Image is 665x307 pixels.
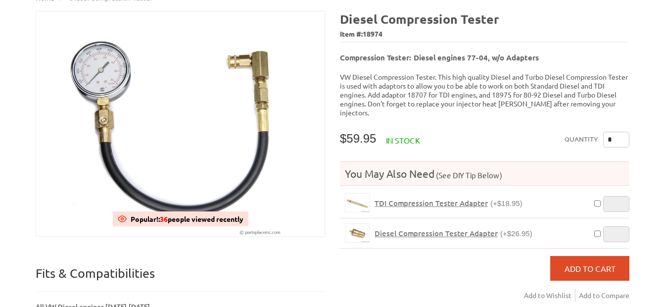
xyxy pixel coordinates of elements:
[36,265,325,292] p: Fits & Compatibilities
[340,52,539,62] b: Compression Tester: Diesel engines 77-04, w/o Adapters
[340,167,629,180] h4: You May Also Need
[36,11,325,236] img: Diesel Compression Tester
[345,193,370,212] a: TDI Compression Tester Adapter
[565,263,616,273] span: Add to Cart
[524,289,575,302] a: Add to Wishlist
[340,72,629,117] p: VW Diesel Compression Tester. This high quality Diesel and Turbo Diesel Compression Tester is use...
[500,229,532,238] span: (+$26.95)
[490,199,522,207] span: (+$18.95)
[375,198,488,208] span: TDI Compression Tester Adapter
[565,132,598,148] label: Quantity
[375,229,532,238] a: Diesel Compression Tester Adapter(+$26.95)
[345,194,369,212] img: TDI Compression Tester Adapter
[363,29,382,38] span: 18974
[434,170,502,180] span: (See DIY Tip Below)
[375,199,522,208] a: TDI Compression Tester Adapter(+$18.95)
[386,135,420,145] span: In stock
[550,256,629,281] button: Add to Cart
[340,11,499,27] b: Diesel Compression Tester
[345,223,370,243] a: Diesel Compression Tester Adapter
[345,224,369,242] img: Diesel Compression Tester Adapter
[340,132,376,145] span: $59.95
[375,228,498,238] span: Diesel Compression Tester Adapter
[340,27,629,42] span: Item #:
[579,289,629,302] a: Add to Compare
